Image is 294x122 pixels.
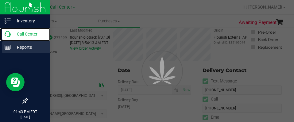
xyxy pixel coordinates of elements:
p: [DATE] [3,115,48,119]
inline-svg: Inventory [5,18,11,24]
p: 01:43 PM EDT [3,109,48,115]
inline-svg: Call Center [5,31,11,37]
p: Reports [11,44,48,51]
iframe: Resource center [6,73,25,91]
p: Call Center [11,30,48,38]
inline-svg: Reports [5,44,11,50]
p: Inventory [11,17,48,25]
